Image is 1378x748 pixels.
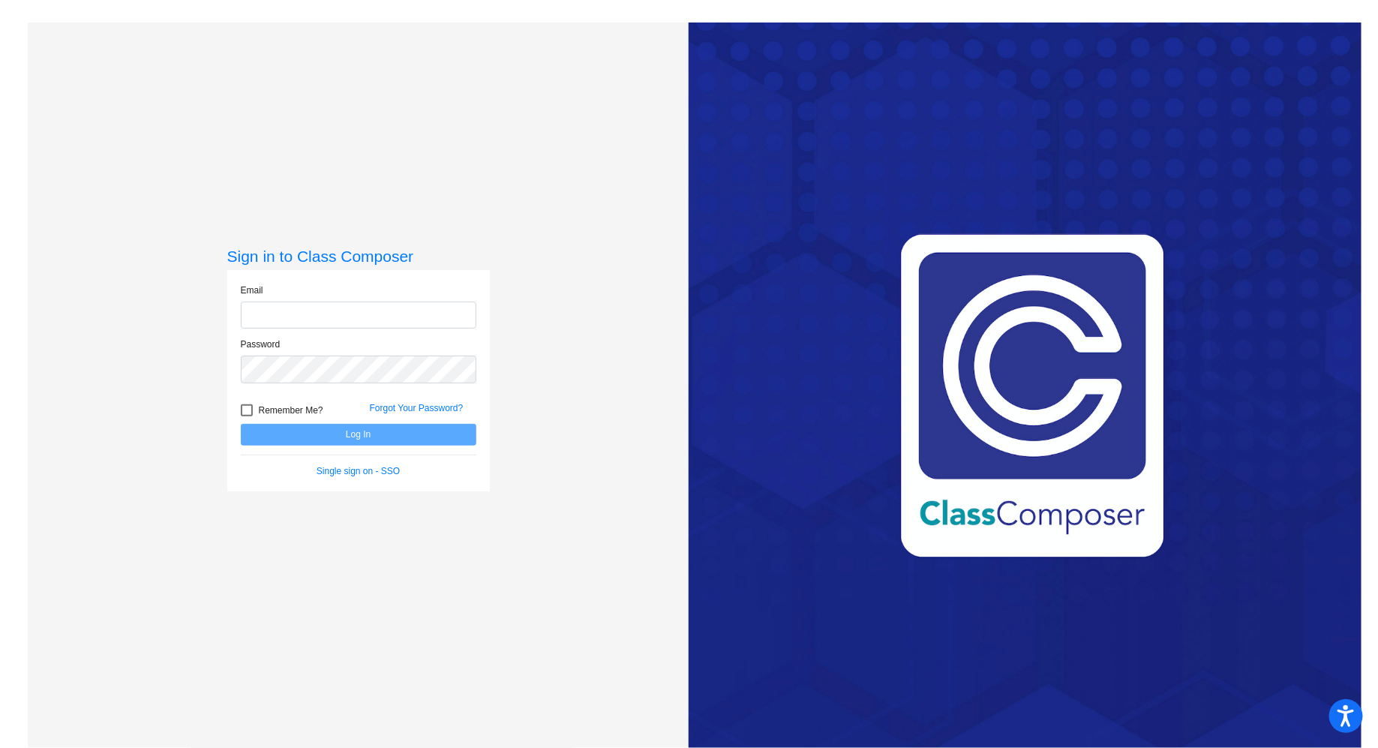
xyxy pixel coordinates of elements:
label: Email [241,284,263,297]
span: Remember Me? [259,401,323,419]
a: Forgot Your Password? [370,403,464,413]
a: Single sign on - SSO [317,466,400,476]
label: Password [241,338,281,351]
h3: Sign in to Class Composer [227,247,490,266]
button: Log In [241,424,476,446]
